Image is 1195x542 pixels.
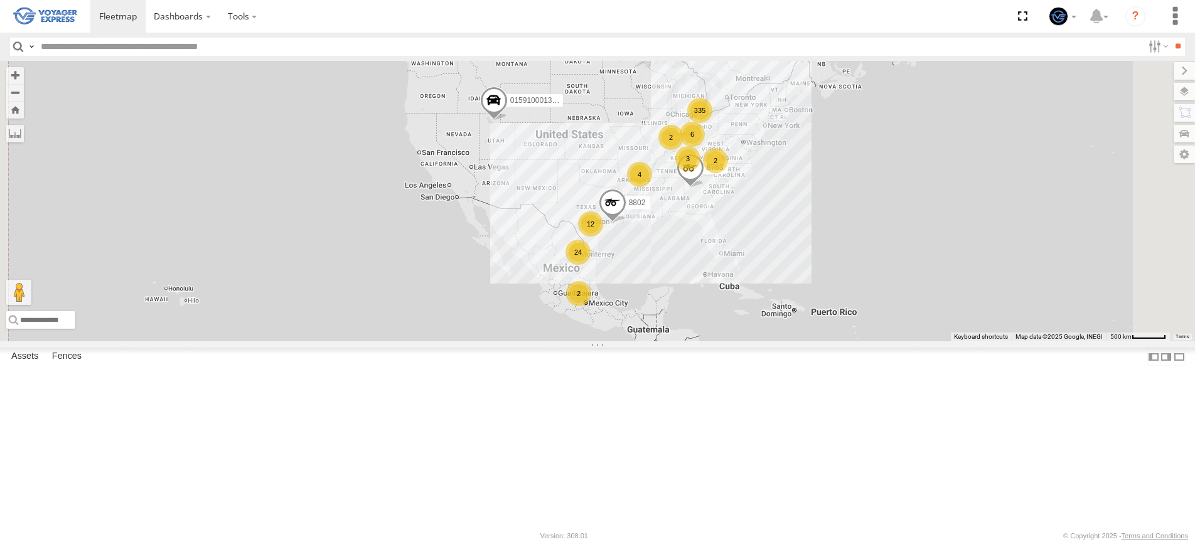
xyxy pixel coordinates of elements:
div: 3 [675,146,700,171]
div: 4 [627,162,652,187]
a: Terms and Conditions [1122,532,1188,539]
label: Search Filter Options [1144,38,1171,56]
label: Hide Summary Table [1173,348,1186,366]
a: Terms (opens in new tab) [1176,334,1189,339]
button: Drag Pegman onto the map to open Street View [6,280,31,305]
button: Zoom out [6,84,24,102]
label: Dock Summary Table to the Left [1147,348,1160,366]
button: Keyboard shortcuts [954,332,1008,341]
a: Visit our Website [7,529,65,542]
div: 2 [703,148,728,173]
div: 2 [566,281,591,306]
i: ? [1125,6,1145,26]
button: Zoom in [6,67,24,84]
button: Zoom Home [6,102,24,119]
label: Map Settings [1174,146,1195,163]
label: Measure [6,125,24,142]
img: VYE_Logo_RM.png [13,2,78,31]
div: Control Tower [1044,7,1081,26]
span: 015910001366098 [510,96,573,105]
div: Version: 308.01 [540,532,588,539]
label: Assets [5,348,45,366]
span: Map data ©2025 Google, INEGI [1015,333,1103,340]
div: 335 [687,98,712,123]
div: 6 [680,122,705,147]
div: © Copyright 2025 - [1063,532,1188,539]
div: 24 [565,240,591,265]
div: 2 [658,125,683,150]
span: 8802 [629,198,646,207]
span: 500 km [1110,333,1132,340]
button: Map Scale: 500 km per 51 pixels [1107,332,1170,341]
div: 12 [578,211,603,236]
label: Dock Summary Table to the Right [1160,348,1172,366]
label: Search Query [26,38,36,56]
label: Fences [46,348,88,366]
